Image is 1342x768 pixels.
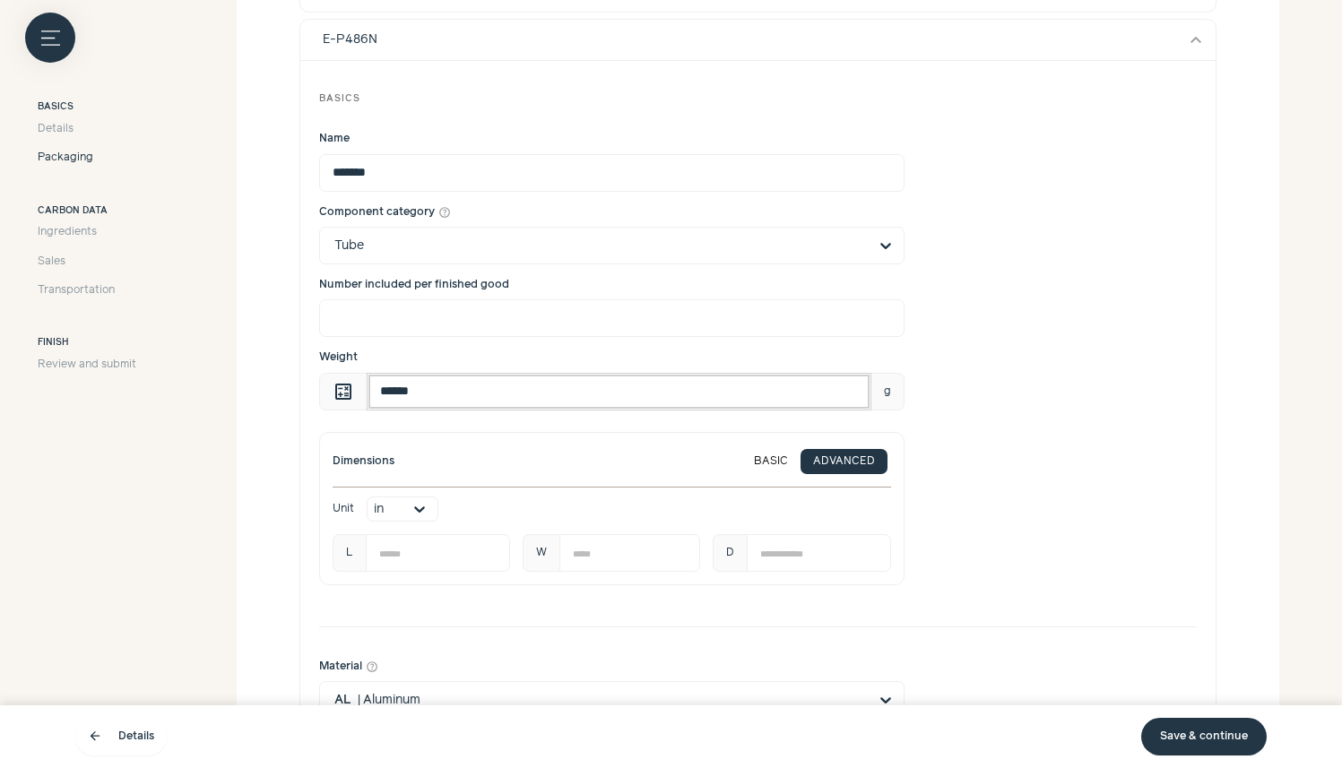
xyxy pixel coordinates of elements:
a: Sales [38,254,136,270]
input: Weight calculate g [367,373,871,410]
button: BASIC [741,449,801,474]
input: Material help_outline [334,682,868,718]
span: Ingredients [38,224,97,240]
div: Unit [333,501,354,517]
span: g [870,373,905,410]
span: Number included per finished good [319,279,509,290]
a: Transportation [38,282,136,298]
span: D [713,534,748,572]
button: Component category [438,206,451,219]
h3: Basics [38,100,136,115]
a: Save & continue [1141,718,1267,755]
button: expand_more [1185,29,1207,50]
input: Component category help_outline [334,228,868,263]
span: arrow_back [88,729,102,744]
span: Transportation [38,282,115,298]
span: Weight [319,351,358,363]
button: Material [366,660,378,673]
h3: Carbon data [38,204,136,219]
a: arrow_back Details [75,718,167,755]
span: W [523,534,560,572]
span: Sales [38,254,65,270]
button: ADVANCED [801,449,887,474]
div: Basics [319,80,1197,119]
span: L [333,534,367,572]
a: Review and submit [38,357,136,373]
h3: Dimensions [333,453,394,470]
input: Number included per finished good [319,299,905,337]
a: Packaging [38,150,136,166]
div: E-P486N [323,30,377,49]
input: Name [319,154,905,192]
span: Component category [319,204,435,220]
span: Name [319,133,350,144]
span: Details [38,121,74,137]
span: This field can accept calculated expressions (e.g. '100*1.2') [319,373,368,410]
a: Ingredients [38,224,136,240]
span: Packaging [38,150,93,166]
h3: Finish [38,336,136,350]
span: Material [319,659,362,675]
button: E-P486N expand_more [300,20,1216,61]
a: Details [38,121,136,137]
